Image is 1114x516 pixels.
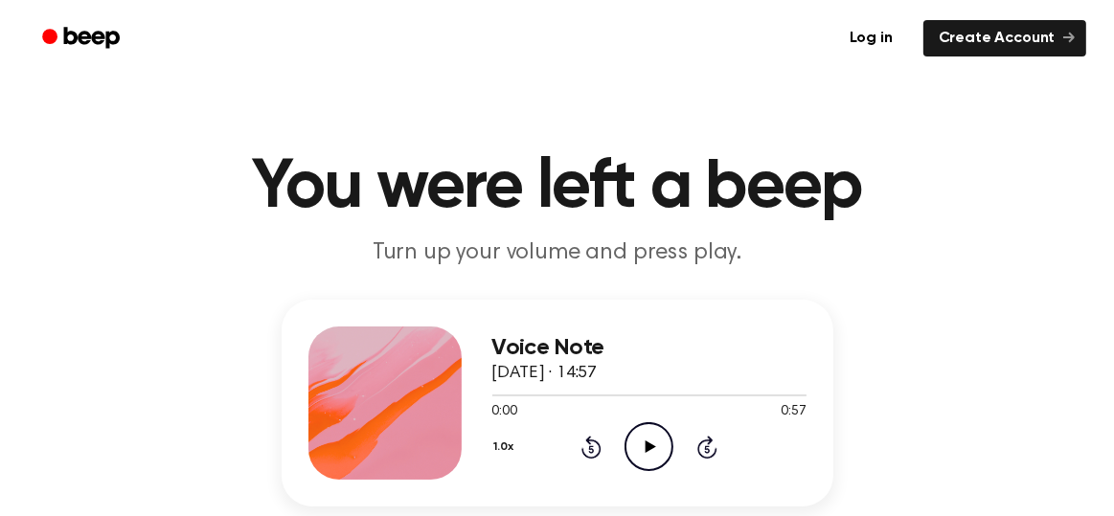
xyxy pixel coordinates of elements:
h3: Voice Note [492,335,807,361]
h1: You were left a beep [67,153,1048,222]
button: 1.0x [492,431,521,463]
a: Log in [830,16,912,60]
p: Turn up your volume and press play. [190,237,925,269]
span: 0:00 [492,402,517,422]
a: Create Account [923,20,1086,56]
a: Beep [29,20,137,57]
span: 0:57 [781,402,806,422]
span: [DATE] · 14:57 [492,365,598,382]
